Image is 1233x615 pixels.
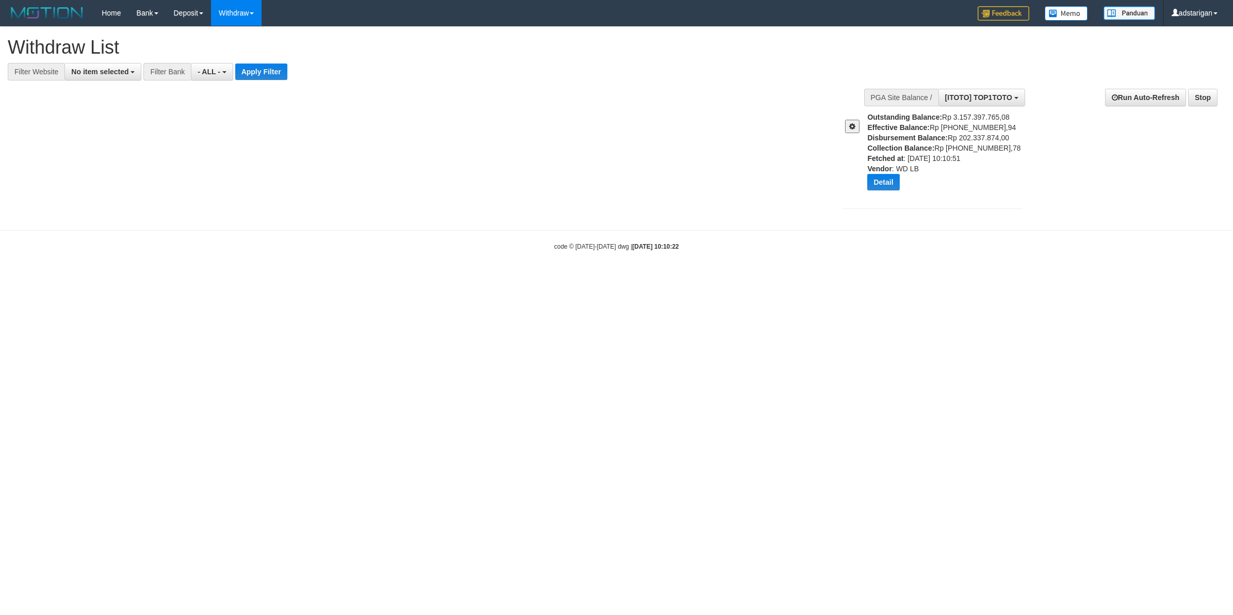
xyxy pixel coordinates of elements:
[64,63,141,80] button: No item selected
[8,37,812,58] h1: Withdraw List
[632,243,679,250] strong: [DATE] 10:10:22
[867,113,942,121] b: Outstanding Balance:
[554,243,679,250] small: code © [DATE]-[DATE] dwg |
[1188,89,1218,106] a: Stop
[867,154,903,163] b: Fetched at
[867,123,930,132] b: Effective Balance:
[867,144,934,152] b: Collection Balance:
[864,89,938,106] div: PGA Site Balance /
[8,63,64,80] div: Filter Website
[1105,89,1186,106] a: Run Auto-Refresh
[8,5,86,21] img: MOTION_logo.png
[143,63,191,80] div: Filter Bank
[978,6,1029,21] img: Feedback.jpg
[1104,6,1155,20] img: panduan.png
[945,93,1012,102] span: [ITOTO] TOP1TOTO
[867,134,948,142] b: Disbursement Balance:
[867,112,1030,198] div: Rp 3.157.397.765,08 Rp [PHONE_NUMBER],94 Rp 202.337.874,00 Rp [PHONE_NUMBER],78 : [DATE] 10:10:51...
[867,165,891,173] b: Vendor
[191,63,233,80] button: - ALL -
[938,89,1025,106] button: [ITOTO] TOP1TOTO
[867,174,899,190] button: Detail
[1045,6,1088,21] img: Button%20Memo.svg
[71,68,128,76] span: No item selected
[235,63,287,80] button: Apply Filter
[198,68,220,76] span: - ALL -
